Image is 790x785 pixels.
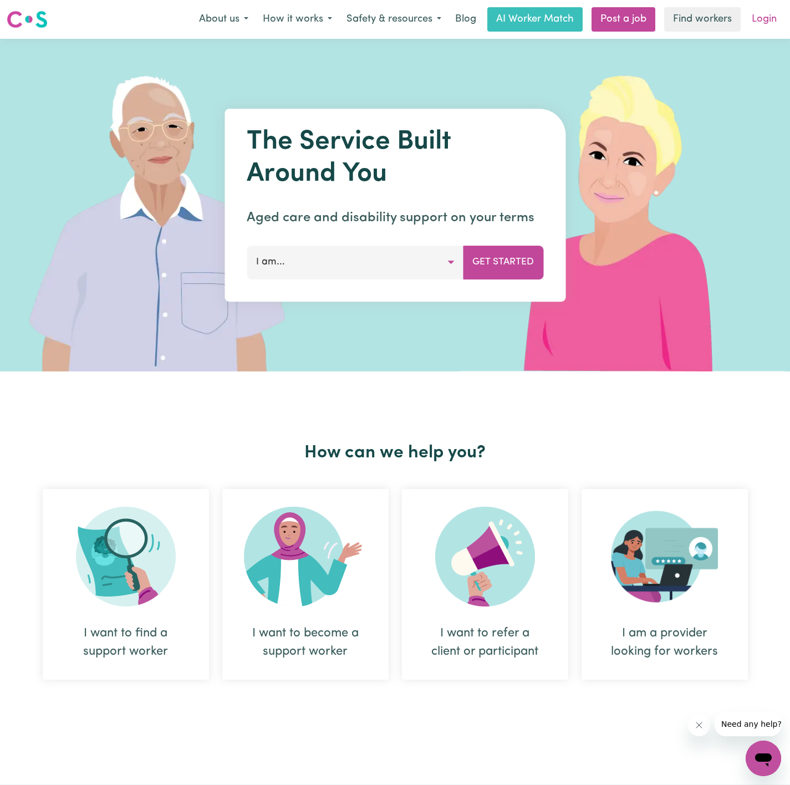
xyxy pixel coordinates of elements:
[463,246,543,279] button: Get Started
[247,246,463,279] button: I am...
[69,624,182,661] div: I want to find a support worker
[339,8,448,31] button: Safety & resources
[608,624,721,661] div: I am a provider looking for workers
[36,442,755,463] h2: How can we help you?
[247,126,543,190] h1: The Service Built Around You
[7,7,48,32] a: Careseekers logo
[664,7,741,32] a: Find workers
[448,7,483,32] a: Blog
[43,489,209,680] div: I want to find a support worker
[435,507,535,606] img: Refer
[192,8,256,31] button: About us
[688,714,710,736] iframe: Close message
[582,489,748,680] div: I am a provider looking for workers
[76,507,176,606] img: Search
[429,624,542,661] div: I want to refer a client or participant
[7,8,67,17] span: Need any help?
[247,208,543,228] p: Aged care and disability support on your terms
[611,507,718,606] img: Provider
[746,741,781,776] iframe: Button to launch messaging window
[745,7,783,32] a: Login
[256,8,339,31] button: How it works
[222,489,389,680] div: I want to become a support worker
[402,489,568,680] div: I want to refer a client or participant
[487,7,583,32] a: AI Worker Match
[592,7,655,32] a: Post a job
[249,624,362,661] div: I want to become a support worker
[7,9,48,29] img: Careseekers logo
[244,507,367,606] img: Become Worker
[715,712,781,736] iframe: Message from company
